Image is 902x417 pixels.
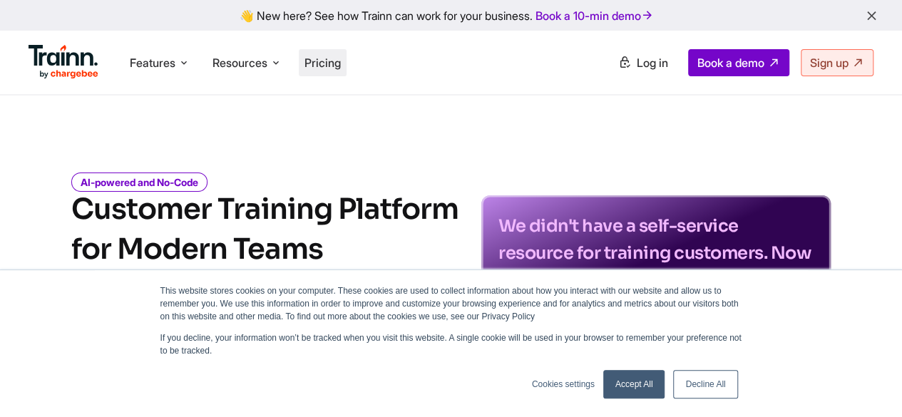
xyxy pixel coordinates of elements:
a: Log in [610,50,677,76]
img: Trainn Logo [29,45,98,79]
i: AI-powered and No-Code [71,173,207,192]
span: Resources [212,55,267,71]
a: Decline All [673,370,737,398]
div: 👋 New here? See how Trainn can work for your business. [9,9,893,22]
a: Book a 10-min demo [533,6,657,26]
h1: Customer Training Platform for Modern Teams [71,190,458,269]
span: Book a demo [697,56,764,70]
p: We didn't have a self-service resource for training customers. Now we have Buildops learning cent... [498,212,814,321]
span: Sign up [810,56,849,70]
a: Cookies settings [532,378,595,391]
span: Log in [637,56,668,70]
a: Sign up [801,49,873,76]
p: If you decline, your information won’t be tracked when you visit this website. A single cookie wi... [160,331,742,357]
span: Features [130,55,175,71]
p: This website stores cookies on your computer. These cookies are used to collect information about... [160,284,742,323]
a: Accept All [603,370,665,398]
a: Pricing [304,56,341,70]
a: Book a demo [688,49,789,76]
